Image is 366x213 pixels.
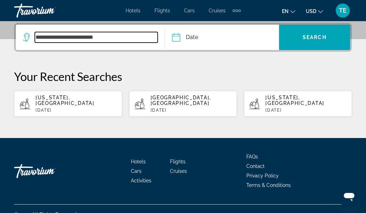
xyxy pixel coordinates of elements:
[184,8,195,13] a: Cars
[170,168,187,174] a: Cruises
[151,108,232,113] p: [DATE]
[209,8,226,13] a: Cruises
[303,35,327,40] span: Search
[172,25,278,50] button: Date
[246,163,265,169] a: Contact
[338,185,360,207] iframe: Button to launch messaging window
[334,3,352,18] button: User Menu
[233,5,241,16] button: Extra navigation items
[154,8,170,13] a: Flights
[265,95,324,106] span: [US_STATE], [GEOGRAPHIC_DATA]
[14,1,84,20] a: Travorium
[131,159,146,164] a: Hotels
[14,69,352,83] p: Your Recent Searches
[306,8,316,14] span: USD
[339,7,347,14] span: TE
[170,159,185,164] a: Flights
[246,182,291,188] a: Terms & Conditions
[16,25,350,50] div: Search widget
[129,90,237,117] button: [GEOGRAPHIC_DATA], [GEOGRAPHIC_DATA][DATE]
[282,8,289,14] span: en
[126,8,140,13] a: Hotels
[131,178,151,183] a: Activities
[131,168,141,174] a: Cars
[14,161,84,182] a: Travorium
[36,95,95,106] span: [US_STATE], [GEOGRAPHIC_DATA]
[246,173,279,178] a: Privacy Policy
[265,108,346,113] p: [DATE]
[244,90,352,117] button: [US_STATE], [GEOGRAPHIC_DATA][DATE]
[282,6,295,16] button: Change language
[151,95,211,106] span: [GEOGRAPHIC_DATA], [GEOGRAPHIC_DATA]
[306,6,323,16] button: Change currency
[36,108,116,113] p: [DATE]
[279,25,350,50] button: Search
[246,154,258,159] a: FAQs
[14,90,122,117] button: [US_STATE], [GEOGRAPHIC_DATA][DATE]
